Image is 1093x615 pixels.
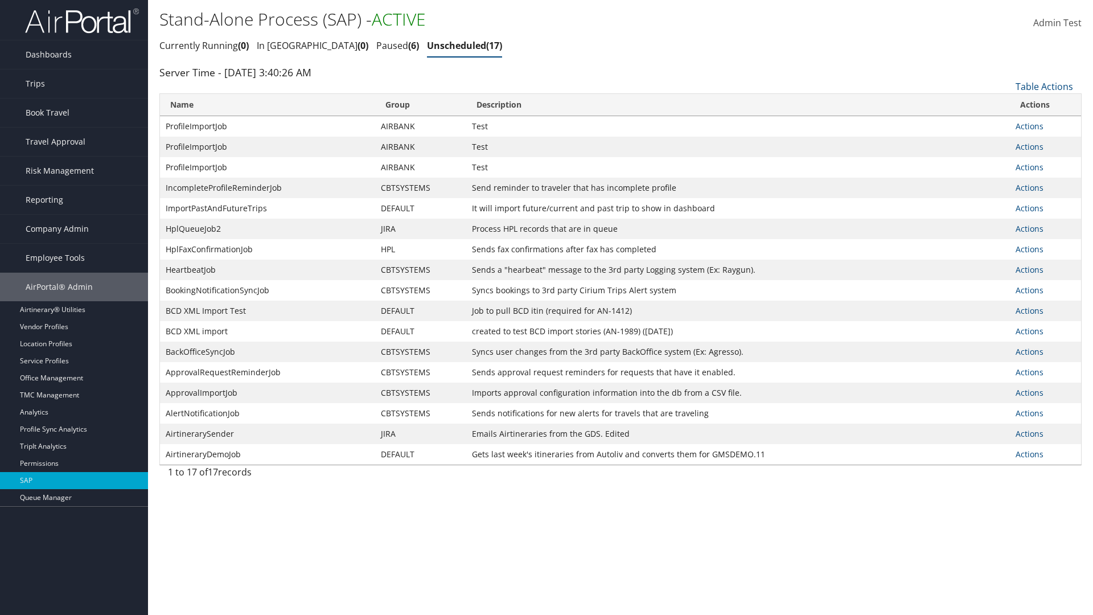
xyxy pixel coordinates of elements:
td: It will import future/current and past trip to show in dashboard [466,198,1010,219]
td: Gets last week's itineraries from Autoliv and converts them for GMSDEMO.11 [466,444,1010,465]
span: 6 [408,39,419,52]
a: Actions [1016,121,1043,132]
td: Syncs user changes from the 3rd party BackOffice system (Ex: Agresso). [466,342,1010,362]
a: Currently Running0 [159,39,249,52]
td: AIRBANK [375,137,466,157]
h1: Stand-Alone Process (SAP) - [159,7,774,31]
a: Actions [1016,326,1043,337]
td: Test [466,137,1010,157]
td: Emails Airtineraries from the GDS. Edited [466,424,1010,444]
span: 17 [486,39,502,52]
td: HplQueueJob2 [160,219,375,239]
td: HPL [375,239,466,260]
td: AirtinerarySender [160,424,375,444]
a: Actions [1016,203,1043,214]
a: Unscheduled17 [427,39,502,52]
td: JIRA [375,219,466,239]
td: IncompleteProfileReminderJob [160,178,375,198]
td: AIRBANK [375,157,466,178]
td: DEFAULT [375,301,466,321]
td: HeartbeatJob [160,260,375,280]
td: CBTSYSTEMS [375,260,466,280]
span: Trips [26,69,45,98]
td: CBTSYSTEMS [375,178,466,198]
td: CBTSYSTEMS [375,342,466,362]
span: Travel Approval [26,128,85,156]
th: Group: activate to sort column ascending [375,94,466,116]
span: Book Travel [26,99,69,127]
a: Actions [1016,162,1043,173]
span: Reporting [26,186,63,214]
a: Actions [1016,264,1043,275]
a: Table Actions [1016,80,1073,93]
td: CBTSYSTEMS [375,403,466,424]
a: Actions [1016,387,1043,398]
span: Admin Test [1033,17,1082,29]
td: Sends fax confirmations after fax has completed [466,239,1010,260]
td: Sends approval request reminders for requests that have it enabled. [466,362,1010,383]
th: Actions [1010,94,1081,116]
td: DEFAULT [375,444,466,465]
div: 1 to 17 of records [168,465,381,485]
td: ImportPastAndFutureTrips [160,198,375,219]
td: Sends notifications for new alerts for travels that are traveling [466,403,1010,424]
span: 17 [208,466,218,478]
a: Actions [1016,367,1043,378]
div: Server Time - [DATE] 3:40:26 AM [159,65,1082,80]
td: ProfileImportJob [160,116,375,137]
td: AirtineraryDemoJob [160,444,375,465]
span: Risk Management [26,157,94,185]
span: AirPortal® Admin [26,273,93,301]
td: Imports approval configuration information into the db from a CSV file. [466,383,1010,403]
td: ApprovalImportJob [160,383,375,403]
td: Test [466,157,1010,178]
a: Actions [1016,305,1043,316]
span: Dashboards [26,40,72,69]
td: DEFAULT [375,321,466,342]
td: created to test BCD import stories (AN-1989) ([DATE]) [466,321,1010,342]
td: BackOfficeSyncJob [160,342,375,362]
td: BCD XML Import Test [160,301,375,321]
span: ACTIVE [372,7,426,31]
span: Employee Tools [26,244,85,272]
a: Paused6 [376,39,419,52]
span: 0 [358,39,368,52]
img: airportal-logo.png [25,7,139,34]
td: ApprovalRequestReminderJob [160,362,375,383]
th: Description [466,94,1010,116]
td: AIRBANK [375,116,466,137]
a: Admin Test [1033,6,1082,41]
td: Send reminder to traveler that has incomplete profile [466,178,1010,198]
td: ProfileImportJob [160,137,375,157]
a: Actions [1016,141,1043,152]
td: Syncs bookings to 3rd party Cirium Trips Alert system [466,280,1010,301]
a: Actions [1016,346,1043,357]
a: Actions [1016,428,1043,439]
td: HplFaxConfirmationJob [160,239,375,260]
td: CBTSYSTEMS [375,280,466,301]
td: BCD XML import [160,321,375,342]
td: Sends a "hearbeat" message to the 3rd party Logging system (Ex: Raygun). [466,260,1010,280]
td: Test [466,116,1010,137]
a: Actions [1016,285,1043,296]
span: Company Admin [26,215,89,243]
a: In [GEOGRAPHIC_DATA]0 [257,39,368,52]
td: JIRA [375,424,466,444]
td: CBTSYSTEMS [375,383,466,403]
a: Actions [1016,223,1043,234]
td: ProfileImportJob [160,157,375,178]
td: BookingNotificationSyncJob [160,280,375,301]
td: CBTSYSTEMS [375,362,466,383]
a: Actions [1016,182,1043,193]
td: Process HPL records that are in queue [466,219,1010,239]
a: Actions [1016,244,1043,255]
td: DEFAULT [375,198,466,219]
a: Actions [1016,408,1043,419]
td: Job to pull BCD itin (required for AN-1412) [466,301,1010,321]
th: Name: activate to sort column ascending [160,94,375,116]
span: 0 [238,39,249,52]
td: AlertNotificationJob [160,403,375,424]
a: Actions [1016,449,1043,460]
